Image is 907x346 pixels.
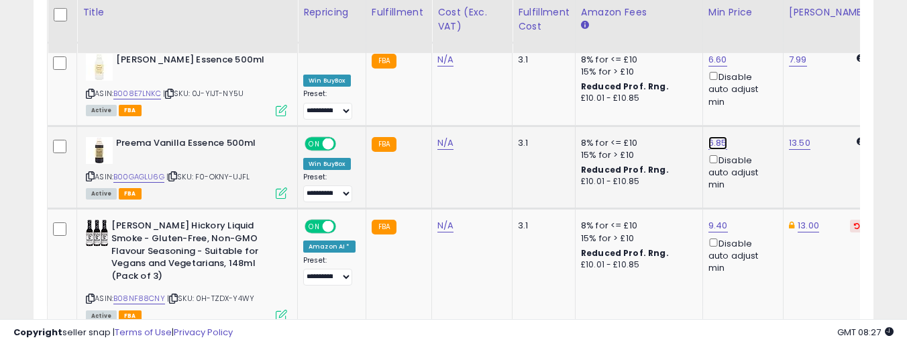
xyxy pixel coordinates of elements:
[581,247,669,259] b: Reduced Prof. Rng.
[789,5,869,19] div: [PERSON_NAME]
[167,293,254,304] span: | SKU: 0H-TZDX-Y4WY
[372,137,396,152] small: FBA
[789,136,810,150] a: 13.50
[306,221,323,232] span: ON
[86,137,287,198] div: ASIN:
[86,54,113,81] img: 31GHCiwck+L._SL40_.jpg
[372,5,426,19] div: Fulfillment
[581,5,697,19] div: Amazon Fees
[115,326,172,339] a: Terms of Use
[708,236,773,275] div: Disable auto adjust min
[581,176,692,187] div: £10.01 - £10.85
[581,149,692,161] div: 15% for > £10
[303,241,356,253] div: Amazon AI *
[437,136,453,150] a: N/A
[518,137,565,149] div: 3.1
[581,259,692,271] div: £10.01 - £10.85
[581,93,692,104] div: £10.01 - £10.85
[86,220,108,247] img: 512VFSBW-+S._SL40_.jpg
[798,219,819,232] a: 13.00
[708,53,727,67] a: 6.60
[581,137,692,149] div: 8% for <= £10
[306,138,323,149] span: ON
[86,105,117,116] span: All listings currently available for purchase on Amazon
[166,171,250,182] span: | SKU: F0-OKNY-UJFL
[372,54,396,69] small: FBA
[303,75,351,87] div: Win BuyBox
[581,81,669,92] b: Reduced Prof. Rng.
[581,164,669,175] b: Reduced Prof. Rng.
[708,153,773,191] div: Disable auto adjust min
[303,173,356,203] div: Preset:
[708,5,778,19] div: Min Price
[708,136,727,150] a: 6.85
[86,54,287,115] div: ASIN:
[13,326,62,339] strong: Copyright
[113,171,164,183] a: B00GAGLU6G
[83,5,292,19] div: Title
[437,53,453,67] a: N/A
[581,232,692,245] div: 15% for > £10
[163,88,244,99] span: | SKU: 0J-YIJT-NY5U
[437,219,453,232] a: N/A
[113,293,165,304] a: B08NF88CNY
[581,54,692,66] div: 8% for <= £10
[113,88,161,99] a: B008E7LNKC
[518,54,565,66] div: 3.1
[372,220,396,234] small: FBA
[86,137,113,164] img: 31uRArAvcBL._SL40_.jpg
[708,69,773,108] div: Disable auto adjust min
[837,326,894,339] span: 2025-08-17 08:27 GMT
[708,219,728,232] a: 9.40
[303,256,356,286] div: Preset:
[581,19,589,32] small: Amazon Fees.
[581,66,692,78] div: 15% for > £10
[119,188,142,200] span: FBA
[789,53,807,67] a: 7.99
[116,54,279,70] b: [PERSON_NAME] Essence 500ml
[119,105,142,116] span: FBA
[581,220,692,232] div: 8% for <= £10
[13,327,233,339] div: seller snap | |
[86,188,117,200] span: All listings currently available for purchase on Amazon
[111,220,274,286] b: [PERSON_NAME] Hickory Liquid Smoke - Gluten-Free, Non-GMO Flavour Seasoning - Suitable for Vegans...
[174,326,233,339] a: Privacy Policy
[334,138,356,149] span: OFF
[116,137,279,153] b: Preema Vanilla Essence 500ml
[518,220,565,232] div: 3.1
[437,5,506,34] div: Cost (Exc. VAT)
[303,89,356,120] div: Preset:
[518,5,570,34] div: Fulfillment Cost
[334,221,356,232] span: OFF
[303,158,351,170] div: Win BuyBox
[303,5,360,19] div: Repricing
